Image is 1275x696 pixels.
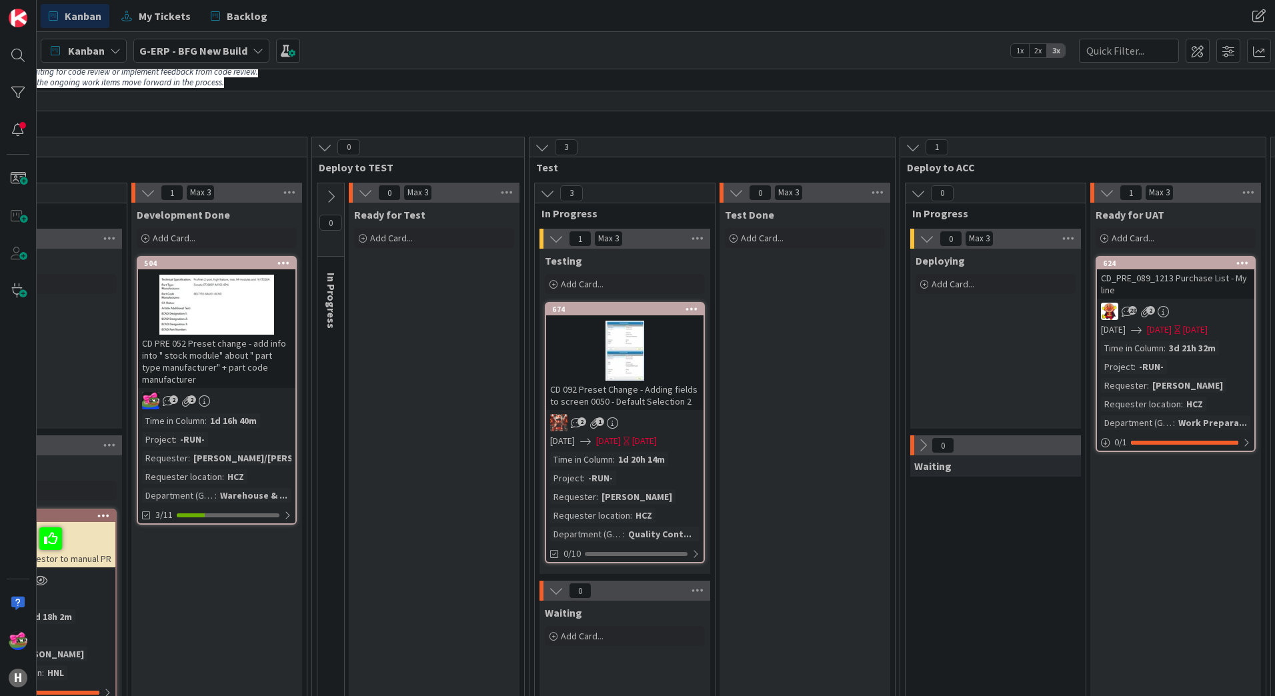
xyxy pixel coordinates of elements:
[1146,306,1155,315] span: 2
[932,437,954,453] span: 0
[1079,39,1179,63] input: Quick Filter...
[41,4,109,28] a: Kanban
[187,395,196,404] span: 2
[1112,232,1154,244] span: Add Card...
[625,527,695,541] div: Quality Cont...
[550,489,596,504] div: Requester
[325,273,338,329] span: In Progress
[561,278,603,290] span: Add Card...
[914,459,952,473] span: Waiting
[44,665,67,680] div: HNL
[155,508,173,522] span: 3/11
[337,139,360,155] span: 0
[1136,359,1167,374] div: -RUN-
[1183,397,1206,411] div: HCZ
[585,471,616,485] div: -RUN-
[1147,323,1172,337] span: [DATE]
[205,413,207,428] span: :
[569,231,591,247] span: 1
[1097,269,1254,299] div: CD_PRE_089_1213 Purchase List - My line
[630,508,632,523] span: :
[138,335,295,388] div: CD PRE 052 Preset change - add info into " stock module" about " part type manufacturer" + part c...
[550,508,630,523] div: Requester location
[550,414,567,431] img: JK
[138,257,295,388] div: 504CD PRE 052 Preset change - add info into " stock module" about " part type manufacturer" + par...
[550,527,623,541] div: Department (G-ERP)
[222,469,224,484] span: :
[546,303,704,315] div: 674
[569,583,591,599] span: 0
[1181,397,1183,411] span: :
[203,4,275,28] a: Backlog
[137,256,297,525] a: 504CD PRE 052 Preset change - add info into " stock module" about " part type manufacturer" + par...
[932,278,974,290] span: Add Card...
[1149,378,1226,393] div: [PERSON_NAME]
[138,257,295,269] div: 504
[1101,303,1118,320] img: LC
[137,208,230,221] span: Development Done
[113,4,199,28] a: My Tickets
[319,215,342,231] span: 0
[749,185,772,201] span: 0
[1097,257,1254,269] div: 624
[1147,378,1149,393] span: :
[142,432,175,447] div: Project
[378,185,401,201] span: 0
[9,9,27,27] img: Visit kanbanzone.com
[190,189,211,196] div: Max 3
[615,452,668,467] div: 1d 20h 14m
[1047,44,1065,57] span: 3x
[1173,415,1175,430] span: :
[142,413,205,428] div: Time in Column
[1029,44,1047,57] span: 2x
[596,434,621,448] span: [DATE]
[632,434,657,448] div: [DATE]
[931,185,954,201] span: 0
[215,488,217,503] span: :
[138,392,295,409] div: JK
[139,8,191,24] span: My Tickets
[725,208,774,221] span: Test Done
[546,414,704,431] div: JK
[1101,323,1126,337] span: [DATE]
[907,161,1249,174] span: Deploy to ACC
[1011,44,1029,57] span: 1x
[550,452,613,467] div: Time in Column
[577,417,586,426] span: 2
[169,395,178,404] span: 2
[142,488,215,503] div: Department (G-ERP)
[912,207,1069,220] span: In Progress
[175,432,177,447] span: :
[153,232,195,244] span: Add Card...
[550,471,583,485] div: Project
[563,547,581,561] span: 0/10
[916,254,965,267] span: Deploying
[161,185,183,201] span: 1
[555,139,577,155] span: 3
[1103,259,1254,268] div: 624
[598,235,619,242] div: Max 3
[1101,397,1181,411] div: Requester location
[969,235,990,242] div: Max 3
[142,392,159,409] img: JK
[1101,415,1173,430] div: Department (G-ERP)
[10,647,87,661] div: [PERSON_NAME]
[9,631,27,650] img: JK
[27,609,75,624] div: 8d 18h 2m
[546,303,704,410] div: 674CD 092 Preset Change - Adding fields to screen 0050 - Default Selection 2
[190,451,349,465] div: [PERSON_NAME]/[PERSON_NAME]...
[598,489,676,504] div: [PERSON_NAME]
[561,630,603,642] span: Add Card...
[595,417,604,426] span: 1
[65,8,101,24] span: Kanban
[1101,341,1164,355] div: Time in Column
[541,207,698,220] span: In Progress
[217,488,291,503] div: Warehouse & ...
[1096,256,1256,452] a: 624CD_PRE_089_1213 Purchase List - My lineLC[DATE][DATE][DATE]Time in Column:3d 21h 32mProject:-R...
[144,259,295,268] div: 504
[1175,415,1250,430] div: Work Prepara...
[188,451,190,465] span: :
[940,231,962,247] span: 0
[596,489,598,504] span: :
[142,469,222,484] div: Requester location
